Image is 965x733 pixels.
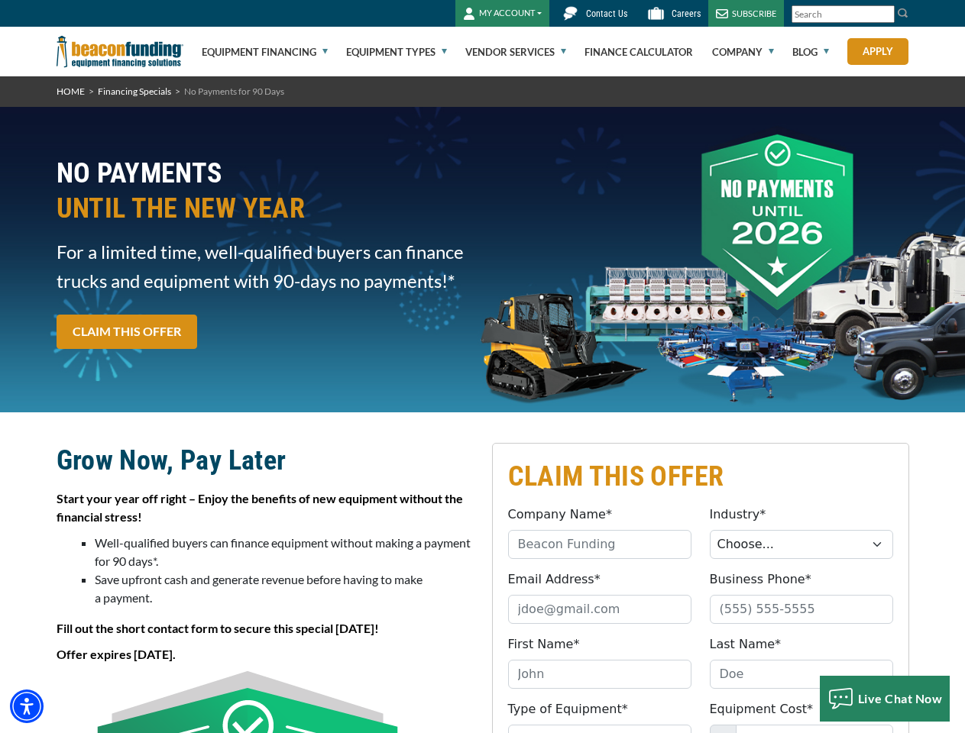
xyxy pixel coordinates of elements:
[184,86,284,97] span: No Payments for 90 Days
[585,27,693,76] a: Finance Calculator
[710,660,893,689] input: Doe
[57,621,379,635] strong: Fill out the short contact form to secure this special [DATE]!
[57,27,183,76] img: Beacon Funding Corporation logo
[897,7,909,19] img: Search
[508,635,580,654] label: First Name*
[710,595,893,624] input: (555) 555-5555
[672,8,701,19] span: Careers
[465,27,566,76] a: Vendor Services
[57,237,474,295] span: For a limited time, well-qualified buyers can finance trucks and equipment with 90-days no paymen...
[710,700,814,718] label: Equipment Cost*
[346,27,447,76] a: Equipment Types
[10,689,44,723] div: Accessibility Menu
[820,676,950,722] button: Live Chat Now
[508,595,691,624] input: jdoe@gmail.com
[586,8,627,19] span: Contact Us
[792,5,895,23] input: Search
[57,191,474,226] span: UNTIL THE NEW YEAR
[202,27,328,76] a: Equipment Financing
[710,505,766,524] label: Industry*
[508,700,628,718] label: Type of Equipment*
[858,691,943,706] span: Live Chat Now
[710,570,811,589] label: Business Phone*
[98,86,171,97] a: Financing Specials
[95,534,474,570] li: Well-qualified buyers can finance equipment without making a payment for 90 days*.
[508,530,691,559] input: Beacon Funding
[57,491,463,524] strong: Start your year off right – Enjoy the benefits of new equipment without the financial stress!
[508,459,893,494] h2: CLAIM THIS OFFER
[710,635,782,654] label: Last Name*
[57,315,197,349] a: CLAIM THIS OFFER
[508,570,601,589] label: Email Address*
[95,570,474,607] li: Save upfront cash and generate revenue before having to make a payment.
[712,27,774,76] a: Company
[879,8,891,21] a: Clear search text
[508,660,691,689] input: John
[57,86,85,97] a: HOME
[57,156,474,226] h2: NO PAYMENTS
[57,443,474,478] h2: Grow Now, Pay Later
[57,647,176,661] strong: Offer expires [DATE].
[508,505,612,524] label: Company Name*
[792,27,829,76] a: Blog
[847,38,908,65] a: Apply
